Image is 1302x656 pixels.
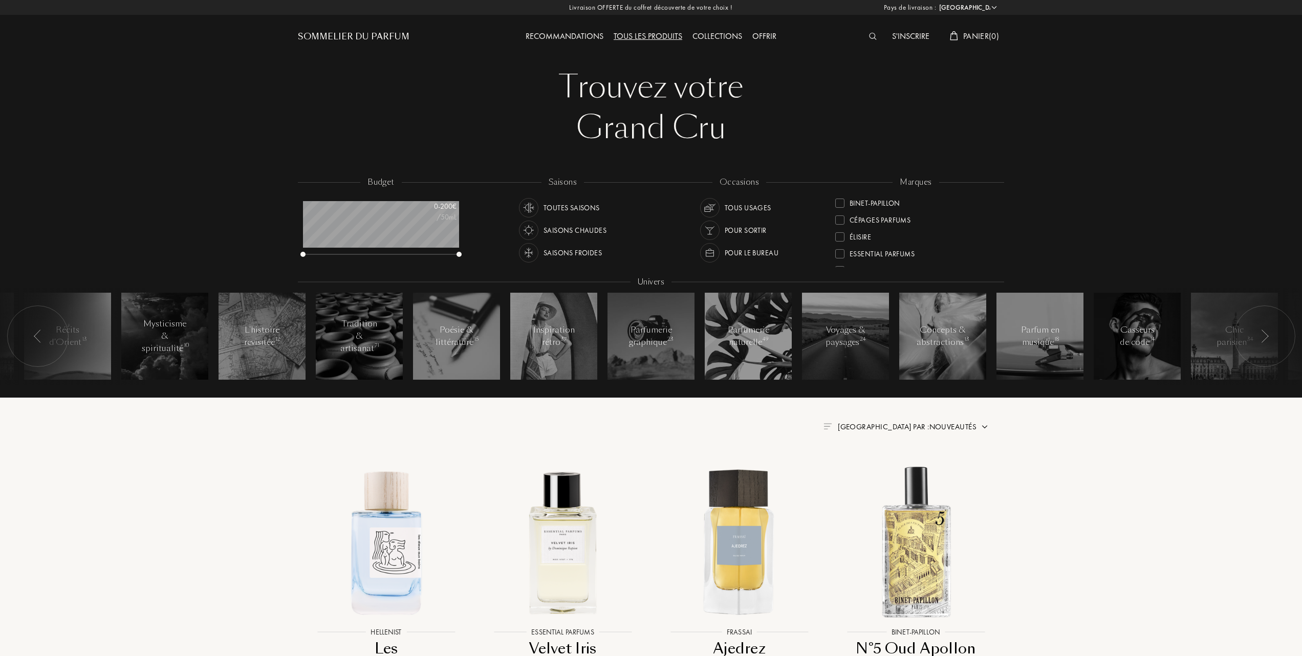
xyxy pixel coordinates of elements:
[823,423,832,429] img: filter_by.png
[703,201,717,215] img: usage_occasion_all_white.svg
[850,262,938,276] div: Fabbrica [PERSON_NAME]
[609,31,687,41] a: Tous les produits
[687,31,747,41] a: Collections
[725,221,767,240] div: Pour sortir
[703,223,717,237] img: usage_occasion_party_white.svg
[824,324,867,348] div: Voyages & paysages
[306,67,996,107] div: Trouvez votre
[964,336,969,343] span: 13
[532,324,576,348] div: Inspiration rétro
[981,423,989,431] img: arrow.png
[850,245,915,259] div: Essential Parfums
[703,246,717,260] img: usage_occasion_work_white.svg
[435,324,479,348] div: Poésie & littérature
[838,422,976,432] span: [GEOGRAPHIC_DATA] par : Nouveautés
[725,198,771,217] div: Tous usages
[747,30,782,43] div: Offrir
[1018,324,1062,348] div: Parfum en musique
[1261,330,1269,343] img: arr_left.svg
[474,336,479,343] span: 15
[338,318,381,355] div: Tradition & artisanat
[687,30,747,43] div: Collections
[660,462,819,621] img: Ajedrez Frassai
[631,276,671,288] div: Univers
[306,107,996,148] div: Grand Cru
[522,223,536,237] img: usage_season_hot_white.svg
[184,342,189,349] span: 10
[298,31,409,43] a: Sommelier du Parfum
[963,31,999,41] span: Panier ( 0 )
[887,31,935,41] a: S'inscrire
[860,336,866,343] span: 24
[667,336,674,343] span: 23
[405,201,457,212] div: 0 - 200 €
[950,31,958,40] img: cart_white.svg
[629,324,673,348] div: Parfumerie graphique
[522,246,536,260] img: usage_season_cold_white.svg
[544,243,602,263] div: Saisons froides
[1150,336,1155,343] span: 14
[990,4,998,11] img: arrow_w.png
[405,212,457,223] div: /50mL
[34,330,42,343] img: arr_left.svg
[884,3,937,13] span: Pays de livraison :
[142,318,188,355] div: Mysticisme & spiritualité
[1116,324,1159,348] div: Casseurs de code
[541,177,584,188] div: saisons
[561,336,567,343] span: 37
[522,201,536,215] img: usage_season_average_white.svg
[725,243,778,263] div: Pour le bureau
[836,462,995,621] img: N°5 Oud Apollon Binet-Papillon
[893,177,939,188] div: marques
[544,198,600,217] div: Toutes saisons
[917,324,969,348] div: Concepts & abstractions
[850,211,910,225] div: Cépages Parfums
[520,31,609,41] a: Recommandations
[275,336,280,343] span: 12
[850,194,900,208] div: Binet-Papillon
[375,342,379,349] span: 71
[307,462,466,621] img: Les Dieux aux Bains Hellenist
[887,30,935,43] div: S'inscrire
[747,31,782,41] a: Offrir
[241,324,284,348] div: L'histoire revisitée
[520,30,609,43] div: Recommandations
[360,177,402,188] div: budget
[850,228,871,242] div: Élisire
[483,462,642,621] img: Velvet Iris Essential Parfums
[869,33,877,40] img: search_icn_white.svg
[1054,336,1059,343] span: 18
[609,30,687,43] div: Tous les produits
[763,336,768,343] span: 49
[712,177,766,188] div: occasions
[544,221,606,240] div: Saisons chaudes
[727,324,770,348] div: Parfumerie naturelle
